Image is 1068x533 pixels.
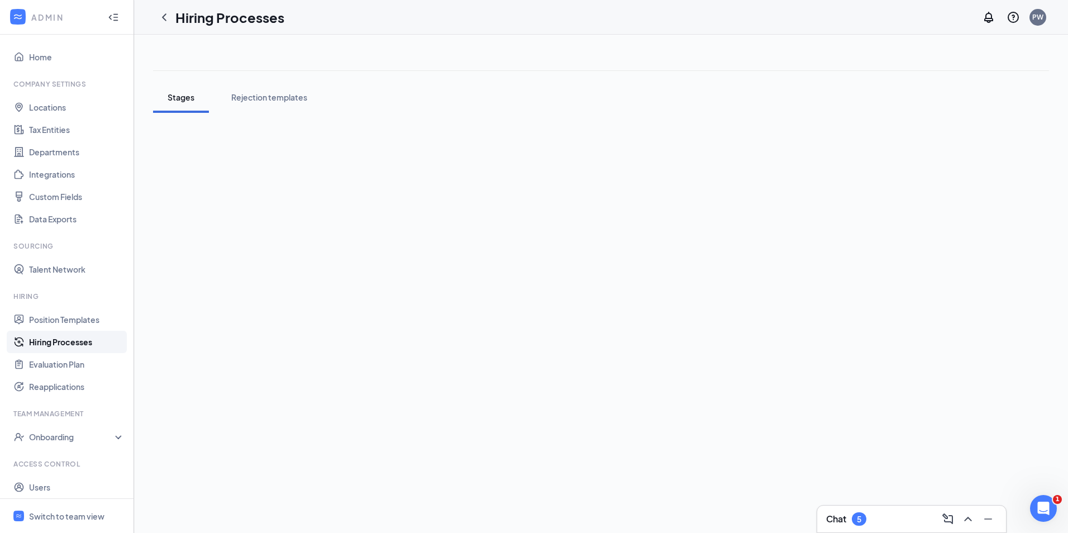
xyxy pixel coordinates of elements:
[15,512,22,520] svg: WorkstreamLogo
[826,513,846,525] h3: Chat
[941,512,955,526] svg: ComposeMessage
[29,118,125,141] a: Tax Entities
[231,92,307,103] div: Rejection templates
[13,241,122,251] div: Sourcing
[1007,11,1020,24] svg: QuestionInfo
[29,476,125,498] a: Users
[29,258,125,280] a: Talent Network
[29,331,125,353] a: Hiring Processes
[29,46,125,68] a: Home
[13,459,122,469] div: Access control
[981,512,995,526] svg: Minimize
[12,11,23,22] svg: WorkstreamLogo
[1053,495,1062,504] span: 1
[1030,495,1057,522] iframe: Intercom live chat
[13,292,122,301] div: Hiring
[979,510,997,528] button: Minimize
[939,510,957,528] button: ComposeMessage
[29,511,104,522] div: Switch to team view
[164,92,198,103] div: Stages
[29,141,125,163] a: Departments
[13,409,122,418] div: Team Management
[175,8,284,27] h1: Hiring Processes
[982,11,995,24] svg: Notifications
[13,79,122,89] div: Company Settings
[29,308,125,331] a: Position Templates
[108,12,119,23] svg: Collapse
[29,96,125,118] a: Locations
[29,208,125,230] a: Data Exports
[29,163,125,185] a: Integrations
[29,353,125,375] a: Evaluation Plan
[29,431,115,442] div: Onboarding
[1032,12,1043,22] div: PW
[29,375,125,398] a: Reapplications
[961,512,975,526] svg: ChevronUp
[13,431,25,442] svg: UserCheck
[158,11,171,24] svg: ChevronLeft
[31,12,98,23] div: ADMIN
[857,515,861,524] div: 5
[29,185,125,208] a: Custom Fields
[959,510,977,528] button: ChevronUp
